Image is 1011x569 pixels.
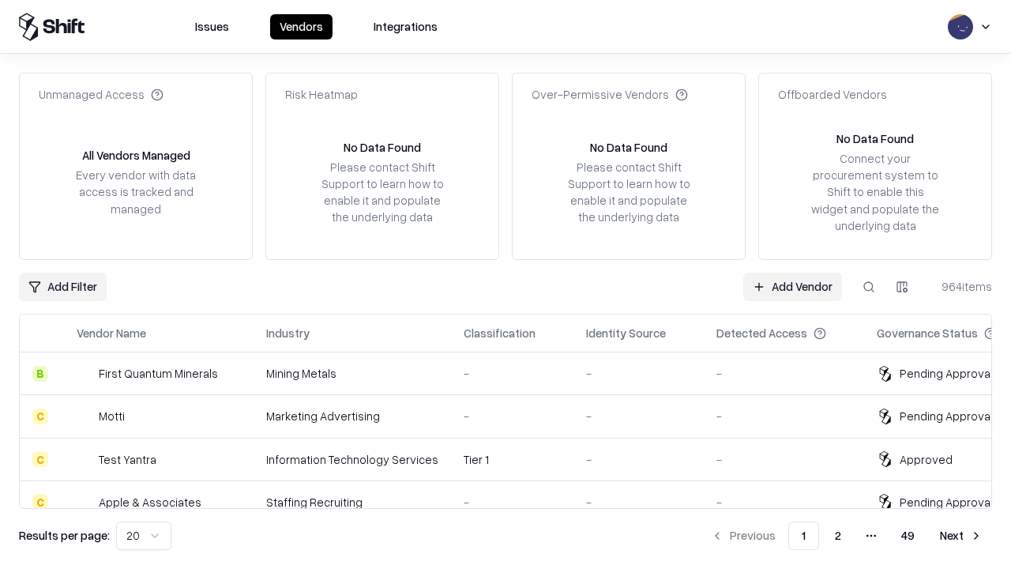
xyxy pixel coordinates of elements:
div: C [32,494,48,510]
div: Please contact Shift Support to learn how to enable it and populate the underlying data [563,159,694,226]
div: Offboarded Vendors [778,86,887,103]
div: Mining Metals [266,365,438,382]
button: 1 [788,522,819,550]
div: Pending Approval [900,408,993,424]
div: Risk Heatmap [285,86,358,103]
a: Add Vendor [743,273,842,301]
button: Add Filter [19,273,107,301]
div: Industry [266,325,310,341]
div: No Data Found [590,139,667,156]
div: Identity Source [586,325,666,341]
div: First Quantum Minerals [99,365,218,382]
div: - [586,451,691,468]
div: Marketing Advertising [266,408,438,424]
div: Information Technology Services [266,451,438,468]
div: All Vendors Managed [82,147,190,164]
div: Classification [464,325,536,341]
div: Apple & Associates [99,494,201,511]
button: Issues [186,14,239,40]
div: - [716,451,851,468]
div: - [716,494,851,511]
nav: pagination [701,522,992,550]
div: Unmanaged Access [39,86,163,103]
div: Motti [99,408,125,424]
button: 49 [889,522,927,550]
div: Please contact Shift Support to learn how to enable it and populate the underlying data [317,159,448,226]
div: Vendor Name [77,325,146,341]
div: - [586,365,691,382]
button: Vendors [270,14,333,40]
div: Over-Permissive Vendors [532,86,688,103]
div: - [586,408,691,424]
div: Every vendor with data access is tracked and managed [70,167,201,217]
p: Results per page: [19,527,110,544]
div: - [716,408,851,424]
div: C [32,451,48,467]
div: Pending Approval [900,494,993,511]
button: Next [930,522,992,550]
div: - [464,408,561,424]
div: - [464,365,561,382]
div: Pending Approval [900,365,993,382]
div: - [716,365,851,382]
div: Staffing Recruiting [266,494,438,511]
div: Detected Access [716,325,807,341]
button: Integrations [364,14,447,40]
div: - [464,494,561,511]
div: 964 items [929,278,992,295]
div: Approved [900,451,953,468]
img: Test Yantra [77,451,92,467]
div: Tier 1 [464,451,561,468]
button: 2 [822,522,854,550]
img: Motti [77,409,92,424]
div: Test Yantra [99,451,156,468]
div: C [32,409,48,424]
div: - [586,494,691,511]
img: First Quantum Minerals [77,366,92,382]
div: Governance Status [877,325,978,341]
div: Connect your procurement system to Shift to enable this widget and populate the underlying data [810,150,941,234]
img: Apple & Associates [77,494,92,510]
div: B [32,366,48,382]
div: No Data Found [344,139,421,156]
div: No Data Found [836,130,914,147]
